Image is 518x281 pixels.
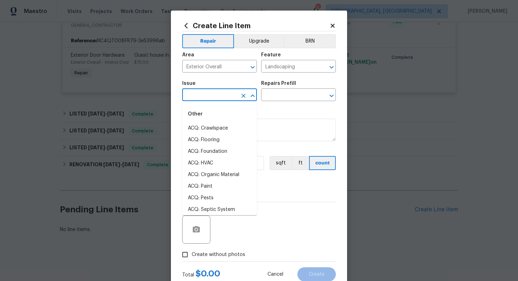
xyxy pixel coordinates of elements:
button: BRN [284,34,336,48]
h5: Feature [261,52,281,57]
button: count [309,156,336,170]
button: Upgrade [234,34,284,48]
div: Other [182,106,257,123]
span: Create [309,272,325,277]
button: Repair [182,34,234,48]
h5: Area [182,52,194,57]
h2: Create Line Item [182,22,329,30]
li: ACQ: Foundation [182,146,257,157]
button: ft [291,156,309,170]
button: sqft [270,156,291,170]
li: ACQ: Paint [182,181,257,192]
span: Cancel [267,272,283,277]
li: ACQ: Pests [182,192,257,204]
h5: Issue [182,81,196,86]
button: Close [248,91,258,101]
li: ACQ: Organic Material [182,169,257,181]
span: $ 0.00 [196,269,220,278]
li: ACQ: Septic System [182,204,257,216]
span: Create without photos [192,251,245,258]
button: Clear [239,91,248,101]
li: ACQ: HVAC [182,157,257,169]
li: ACQ: Crawlspace [182,123,257,134]
div: Total [182,270,220,279]
button: Open [327,62,337,72]
button: Open [327,91,337,101]
button: Open [248,62,258,72]
h5: Repairs Prefill [261,81,296,86]
li: ACQ: Flooring [182,134,257,146]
